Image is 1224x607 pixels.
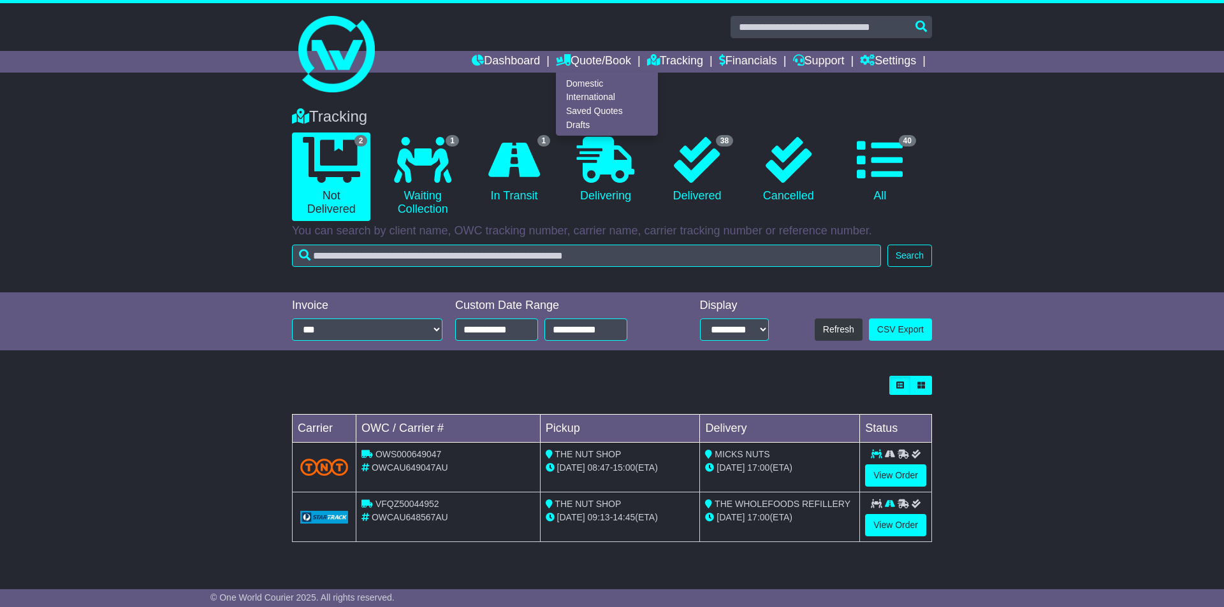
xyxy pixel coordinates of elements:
a: Dashboard [472,51,540,73]
span: 1 [537,135,551,146]
td: Delivery [700,415,860,443]
a: 40 All [841,132,919,208]
a: Quote/Book [556,51,631,73]
a: Financials [719,51,777,73]
span: [DATE] [557,462,585,473]
div: - (ETA) [546,511,695,524]
a: Settings [860,51,916,73]
span: VFQZ50044952 [375,499,439,509]
div: Display [700,299,769,313]
div: Tracking [286,108,938,126]
a: View Order [865,464,926,487]
a: 1 Waiting Collection [383,132,462,221]
img: GetCarrierServiceLogo [300,511,348,524]
span: © One World Courier 2025. All rights reserved. [210,592,395,603]
a: 1 In Transit [475,132,553,208]
td: Carrier [293,415,356,443]
td: OWC / Carrier # [356,415,541,443]
span: 38 [716,135,733,146]
p: You can search by client name, OWC tracking number, carrier name, carrier tracking number or refe... [292,224,932,238]
span: MICKS NUTS [715,449,769,459]
img: TNT_Domestic.png [300,459,348,476]
a: Domestic [557,76,657,90]
span: OWCAU649047AU [372,462,448,473]
a: 2 Not Delivered [292,132,370,221]
div: Quote/Book [556,73,658,136]
td: Pickup [540,415,700,443]
span: THE NUT SHOP [555,449,621,459]
span: OWCAU648567AU [372,512,448,522]
a: CSV Export [869,318,932,341]
button: Search [887,245,932,267]
span: 14:45 [613,512,635,522]
a: Cancelled [749,132,827,208]
div: Custom Date Range [455,299,660,313]
a: Support [793,51,845,73]
span: [DATE] [717,462,745,473]
div: (ETA) [705,461,854,475]
span: 2 [354,135,368,146]
td: Status [860,415,932,443]
a: Drafts [557,118,657,132]
span: [DATE] [717,512,745,522]
a: Delivering [566,132,645,208]
span: 17:00 [747,462,769,473]
a: International [557,90,657,104]
span: THE WHOLEFOODS REFILLERY [715,499,850,509]
a: 38 Delivered [658,132,736,208]
span: [DATE] [557,512,585,522]
span: 1 [446,135,459,146]
button: Refresh [815,318,863,341]
div: Invoice [292,299,442,313]
span: 15:00 [613,462,635,473]
span: 40 [899,135,916,146]
span: 17:00 [747,512,769,522]
a: Tracking [647,51,703,73]
a: Saved Quotes [557,104,657,118]
span: 08:47 [588,462,610,473]
span: 09:13 [588,512,610,522]
span: OWS000649047 [375,449,442,459]
div: (ETA) [705,511,854,524]
a: View Order [865,514,926,536]
span: THE NUT SHOP [555,499,621,509]
div: - (ETA) [546,461,695,475]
